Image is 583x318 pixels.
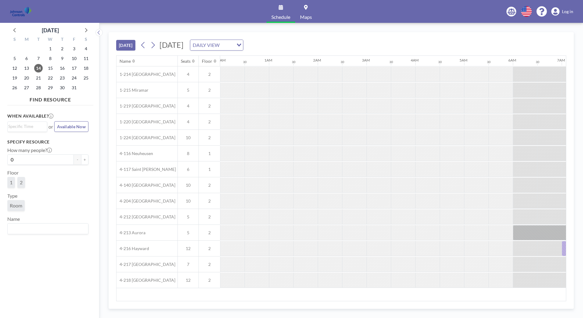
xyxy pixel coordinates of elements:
[10,179,13,185] span: 1
[34,64,43,72] span: Tuesday, October 14, 2025
[199,167,220,172] span: 1
[70,44,78,53] span: Friday, October 3, 2025
[341,60,344,64] div: 30
[178,151,199,156] span: 8
[57,124,86,129] span: Available Now
[46,74,55,82] span: Wednesday, October 22, 2025
[82,64,90,72] span: Saturday, October 18, 2025
[191,41,221,49] span: DAILY VIEW
[46,44,55,53] span: Wednesday, October 1, 2025
[70,83,78,92] span: Friday, October 31, 2025
[10,74,19,82] span: Sunday, October 19, 2025
[536,60,539,64] div: 30
[116,277,175,283] span: 4-218 [GEOGRAPHIC_DATA]
[82,44,90,53] span: Saturday, October 4, 2025
[557,58,565,62] div: 7AM
[45,36,56,44] div: W
[178,262,199,267] span: 7
[20,179,23,185] span: 2
[116,167,176,172] span: 4-117 Saint [PERSON_NAME]
[300,15,312,19] span: Maps
[42,26,59,34] div: [DATE]
[34,83,43,92] span: Tuesday, October 28, 2025
[22,54,31,63] span: Monday, October 6, 2025
[199,151,220,156] span: 1
[199,214,220,220] span: 2
[178,182,199,188] span: 10
[460,58,467,62] div: 5AM
[199,182,220,188] span: 2
[199,103,220,109] span: 2
[178,246,199,251] span: 12
[199,198,220,204] span: 2
[116,119,175,125] span: 1-220 [GEOGRAPHIC_DATA]
[178,198,199,204] span: 10
[362,58,370,62] div: 3AM
[46,64,55,72] span: Wednesday, October 15, 2025
[7,216,20,222] label: Name
[70,64,78,72] span: Friday, October 17, 2025
[58,83,66,92] span: Thursday, October 30, 2025
[70,54,78,63] span: Friday, October 10, 2025
[82,74,90,82] span: Saturday, October 25, 2025
[8,122,47,131] div: Search for option
[199,119,220,125] span: 2
[8,123,44,130] input: Search for option
[178,119,199,125] span: 4
[221,41,233,49] input: Search for option
[116,214,175,220] span: 4-212 [GEOGRAPHIC_DATA]
[243,60,247,64] div: 30
[7,139,88,145] h3: Specify resource
[116,103,175,109] span: 1-219 [GEOGRAPHIC_DATA]
[34,54,43,63] span: Tuesday, October 7, 2025
[199,135,220,140] span: 2
[10,54,19,63] span: Sunday, October 5, 2025
[116,182,175,188] span: 4-140 [GEOGRAPHIC_DATA]
[22,74,31,82] span: Monday, October 20, 2025
[190,40,243,50] div: Search for option
[34,74,43,82] span: Tuesday, October 21, 2025
[82,54,90,63] span: Saturday, October 11, 2025
[10,5,31,18] img: organization-logo
[58,54,66,63] span: Thursday, October 9, 2025
[80,36,92,44] div: S
[411,58,419,62] div: 4AM
[116,198,175,204] span: 4-204 [GEOGRAPHIC_DATA]
[7,193,17,199] label: Type
[199,230,220,235] span: 2
[562,9,573,14] span: Log in
[8,224,88,234] div: Search for option
[22,83,31,92] span: Monday, October 27, 2025
[21,36,33,44] div: M
[181,58,191,64] div: Seats
[8,225,85,233] input: Search for option
[178,87,199,93] span: 5
[199,277,220,283] span: 2
[58,64,66,72] span: Thursday, October 16, 2025
[116,87,148,93] span: 1-215 Miramar
[116,230,145,235] span: 4-213 Aurora
[178,167,199,172] span: 6
[389,60,393,64] div: 30
[58,44,66,53] span: Thursday, October 2, 2025
[271,15,290,19] span: Schedule
[74,154,81,165] button: -
[116,151,153,156] span: 4-116 Neuheusen
[178,72,199,77] span: 4
[551,7,573,16] a: Log in
[199,246,220,251] span: 2
[508,58,516,62] div: 6AM
[202,58,212,64] div: Floor
[48,124,53,130] span: or
[438,60,442,64] div: 30
[199,72,220,77] span: 2
[46,54,55,63] span: Wednesday, October 8, 2025
[9,36,21,44] div: S
[56,36,68,44] div: T
[264,58,272,62] div: 1AM
[178,103,199,109] span: 4
[178,135,199,140] span: 10
[7,147,52,153] label: How many people?
[58,74,66,82] span: Thursday, October 23, 2025
[68,36,80,44] div: F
